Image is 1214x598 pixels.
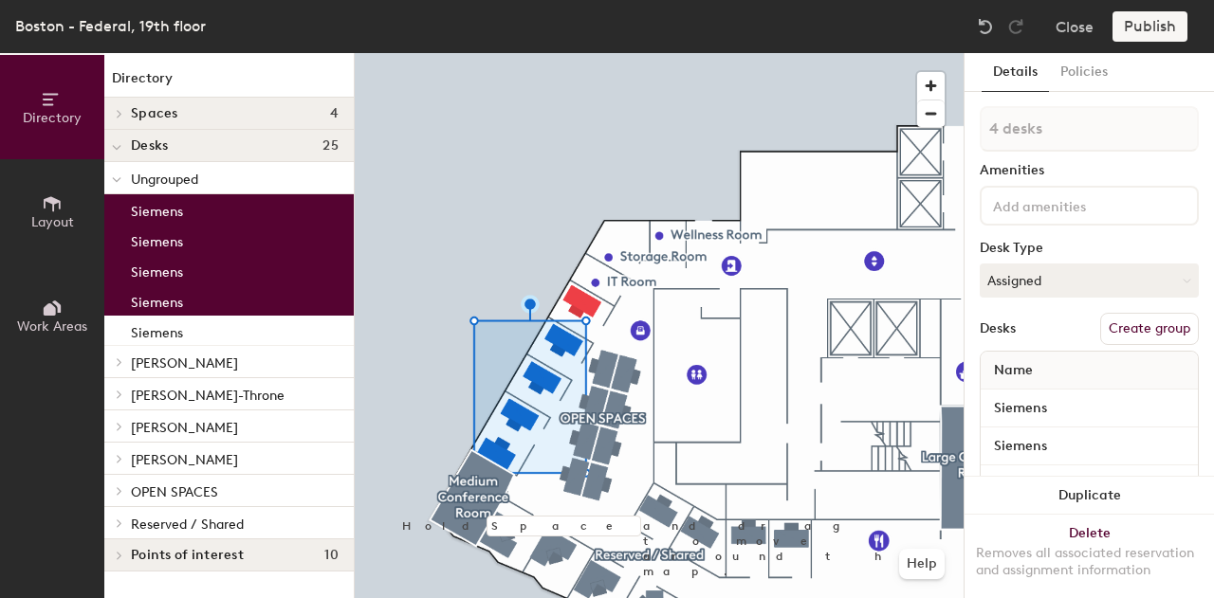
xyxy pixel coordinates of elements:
[330,106,339,121] span: 4
[104,68,354,98] h1: Directory
[131,355,238,371] span: [PERSON_NAME]
[980,263,1199,298] button: Assigned
[31,214,74,230] span: Layout
[989,193,1160,216] input: Add amenities
[984,395,1194,422] input: Unnamed desk
[980,163,1199,178] div: Amenities
[131,228,183,250] p: Siemens
[1049,53,1119,92] button: Policies
[965,477,1214,515] button: Duplicate
[131,420,238,436] span: [PERSON_NAME]
[984,353,1042,388] span: Name
[980,241,1199,256] div: Desk Type
[23,110,82,126] span: Directory
[131,198,183,220] p: Siemens
[131,319,183,341] p: Siemens
[1056,11,1094,42] button: Close
[1100,313,1199,345] button: Create group
[976,545,1203,579] div: Removes all associated reservation and assignment information
[965,515,1214,598] button: DeleteRemoves all associated reservation and assignment information
[984,471,1194,498] input: Unnamed desk
[131,484,218,500] span: OPEN SPACES
[131,452,238,468] span: [PERSON_NAME]
[1006,17,1025,36] img: Redo
[17,318,87,335] span: Work Areas
[976,17,995,36] img: Undo
[131,289,183,311] p: Siemens
[980,321,1016,336] div: Desks
[131,172,198,188] span: Ungrouped
[131,259,183,281] p: Siemens
[131,138,168,154] span: Desks
[131,388,285,404] span: [PERSON_NAME]-Throne
[131,106,178,121] span: Spaces
[324,548,339,563] span: 10
[15,14,206,38] div: Boston - Federal, 19th floor
[899,549,945,579] button: Help
[984,433,1194,460] input: Unnamed desk
[131,548,244,563] span: Points of interest
[131,516,244,533] span: Reserved / Shared
[322,138,339,154] span: 25
[982,53,1049,92] button: Details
